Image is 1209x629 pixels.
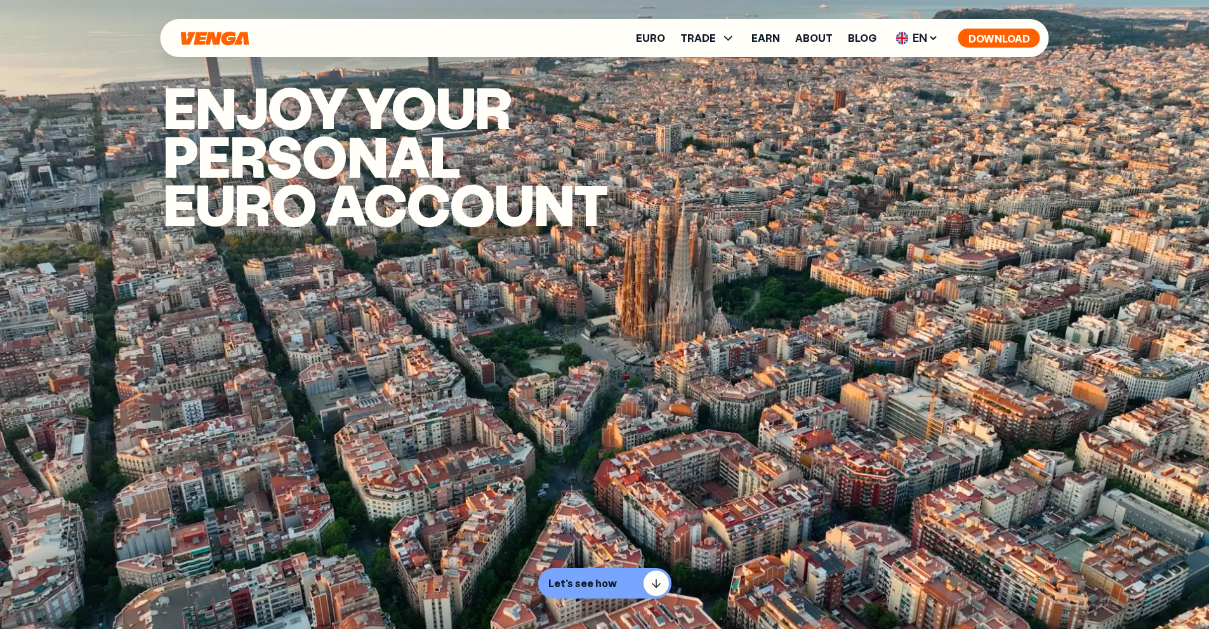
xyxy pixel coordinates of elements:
h1: Enjoy your PERSONAL euro account [163,83,703,228]
button: Download [958,29,1040,48]
a: Blog [848,33,876,43]
span: TRADE [680,33,716,43]
a: Earn [751,33,780,43]
a: Euro [636,33,665,43]
img: flag-uk [896,32,909,44]
span: EN [892,28,943,48]
svg: Home [180,31,251,46]
span: TRADE [680,30,736,46]
a: About [795,33,833,43]
button: Let's see how [538,568,671,599]
p: Let's see how [548,577,617,590]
